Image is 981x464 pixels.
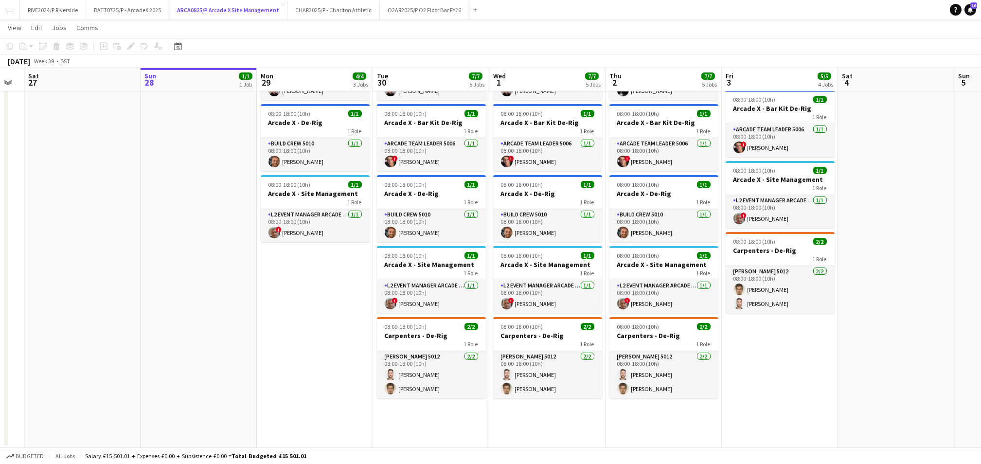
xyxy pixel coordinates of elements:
app-card-role: Arcade Team Leader 50061/108:00-18:00 (10h)![PERSON_NAME] [377,138,486,171]
h3: Arcade X - Bar Kit De-Rig [377,118,486,127]
span: ! [392,298,398,303]
span: 08:00-18:00 (10h) [617,323,660,330]
span: All jobs [54,452,77,460]
span: 08:00-18:00 (10h) [617,181,660,188]
app-job-card: 08:00-18:00 (10h)2/2Carpenters - De-Rig1 Role[PERSON_NAME] 50122/208:00-18:00 (10h)[PERSON_NAME][... [726,232,835,313]
span: 1/1 [581,110,594,117]
app-job-card: 08:00-18:00 (10h)1/1Arcade X - Bar Kit De-Rig1 RoleArcade Team Leader 50061/108:00-18:00 (10h)![P... [609,104,718,171]
span: Budgeted [16,453,44,460]
a: Comms [72,21,102,34]
a: 16 [964,4,976,16]
div: 08:00-18:00 (10h)2/2Carpenters - De-Rig1 Role[PERSON_NAME] 50122/208:00-18:00 (10h)[PERSON_NAME][... [493,317,602,398]
span: ! [741,142,747,147]
app-card-role: L2 Event Manager Arcade 50061/108:00-18:00 (10h)![PERSON_NAME] [493,280,602,313]
span: Jobs [52,23,67,32]
span: Thu [609,71,622,80]
span: 2/2 [581,323,594,330]
span: 2/2 [813,238,827,245]
h3: Arcade X - Bar Kit De-Rig [609,118,718,127]
span: 1 Role [580,269,594,277]
div: 08:00-18:00 (10h)1/1Arcade X - Bar Kit De-Rig1 RoleArcade Team Leader 50061/108:00-18:00 (10h)![P... [493,104,602,171]
span: 1/1 [464,181,478,188]
span: ! [276,227,282,232]
app-job-card: 08:00-18:00 (10h)1/1Arcade X - De-Rig1 RoleBuild Crew 50101/108:00-18:00 (10h)[PERSON_NAME] [609,175,718,242]
span: 1 Role [696,340,711,348]
span: Sat [28,71,39,80]
span: 08:00-18:00 (10h) [733,167,776,174]
span: Wed [493,71,506,80]
app-card-role: L2 Event Manager Arcade 50061/108:00-18:00 (10h)![PERSON_NAME] [261,209,370,242]
span: Sat [842,71,853,80]
span: Week 39 [32,57,56,65]
app-job-card: 08:00-18:00 (10h)1/1Arcade X - Site Management1 RoleL2 Event Manager Arcade 50061/108:00-18:00 (1... [377,246,486,313]
span: ! [392,156,398,161]
button: O2AR2025/P O2 Floor Bar FY26 [380,0,469,19]
app-card-role: [PERSON_NAME] 50122/208:00-18:00 (10h)[PERSON_NAME][PERSON_NAME] [493,351,602,398]
h3: Arcade X - De-Rig [609,189,718,198]
h3: Carpenters - De-Rig [377,331,486,340]
span: 2/2 [697,323,711,330]
div: 1 Job [239,81,252,88]
h3: Carpenters - De-Rig [493,331,602,340]
h3: Arcade X - Bar Kit De-Rig [493,118,602,127]
span: 1 Role [696,269,711,277]
span: 5 [957,77,970,88]
div: 08:00-18:00 (10h)1/1Arcade X - Bar Kit De-Rig1 RoleArcade Team Leader 50061/108:00-18:00 (10h)![P... [726,90,835,157]
h3: Arcade X - Site Management [493,260,602,269]
span: 08:00-18:00 (10h) [501,323,543,330]
button: Budgeted [5,451,45,462]
span: 08:00-18:00 (10h) [733,96,776,103]
app-job-card: 08:00-18:00 (10h)1/1Arcade X - Site Management1 RoleL2 Event Manager Arcade 50061/108:00-18:00 (1... [261,175,370,242]
h3: Carpenters - De-Rig [726,246,835,255]
span: 08:00-18:00 (10h) [385,181,427,188]
app-card-role: [PERSON_NAME] 50122/208:00-18:00 (10h)[PERSON_NAME][PERSON_NAME] [609,351,718,398]
span: 1/1 [464,252,478,259]
h3: Arcade X - De-Rig [377,189,486,198]
span: 08:00-18:00 (10h) [268,181,311,188]
span: 1 Role [580,340,594,348]
h3: Arcade X - De-Rig [493,189,602,198]
span: Mon [261,71,273,80]
span: 1/1 [813,96,827,103]
app-job-card: 08:00-18:00 (10h)1/1Arcade X - Site Management1 RoleL2 Event Manager Arcade 50061/108:00-18:00 (1... [493,246,602,313]
span: 1 Role [348,127,362,135]
app-card-role: Arcade Team Leader 50061/108:00-18:00 (10h)![PERSON_NAME] [726,124,835,157]
div: Salary £15 501.01 + Expenses £0.00 + Subsistence £0.00 = [85,452,306,460]
span: 7/7 [701,72,715,80]
app-card-role: [PERSON_NAME] 50122/208:00-18:00 (10h)[PERSON_NAME][PERSON_NAME] [726,266,835,313]
app-job-card: 08:00-18:00 (10h)1/1Arcade X - Bar Kit De-Rig1 RoleArcade Team Leader 50061/108:00-18:00 (10h)![P... [377,104,486,171]
span: 1/1 [697,181,711,188]
span: 08:00-18:00 (10h) [501,252,543,259]
span: 08:00-18:00 (10h) [733,238,776,245]
h3: Arcade X - Site Management [609,260,718,269]
button: CHAR2025/P - Charlton Athletic [287,0,380,19]
h3: Arcade X - Site Management [726,175,835,184]
app-job-card: 08:00-18:00 (10h)1/1Arcade X - Site Management1 RoleL2 Event Manager Arcade 50061/108:00-18:00 (1... [609,246,718,313]
span: Edit [31,23,42,32]
span: 08:00-18:00 (10h) [501,181,543,188]
span: 1/1 [239,72,252,80]
app-card-role: Build Crew 50101/108:00-18:00 (10h)[PERSON_NAME] [261,138,370,171]
app-job-card: 08:00-18:00 (10h)1/1Arcade X - De-Rig1 RoleBuild Crew 50101/108:00-18:00 (10h)[PERSON_NAME] [493,175,602,242]
span: 7/7 [585,72,599,80]
span: 1/1 [697,110,711,117]
h3: Arcade X - Site Management [377,260,486,269]
span: Total Budgeted £15 501.01 [232,452,306,460]
app-job-card: 08:00-18:00 (10h)1/1Arcade X - Site Management1 RoleL2 Event Manager Arcade 50061/108:00-18:00 (1... [726,161,835,228]
span: 08:00-18:00 (10h) [501,110,543,117]
span: 1 Role [696,198,711,206]
a: View [4,21,25,34]
span: Fri [726,71,733,80]
div: 08:00-18:00 (10h)1/1Arcade X - De-Rig1 RoleBuild Crew 50101/108:00-18:00 (10h)[PERSON_NAME] [377,175,486,242]
h3: Arcade X - Site Management [261,189,370,198]
app-card-role: Arcade Team Leader 50061/108:00-18:00 (10h)![PERSON_NAME] [609,138,718,171]
span: 08:00-18:00 (10h) [617,252,660,259]
button: RIVE2024/P Riverside [20,0,86,19]
span: 1 Role [580,127,594,135]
